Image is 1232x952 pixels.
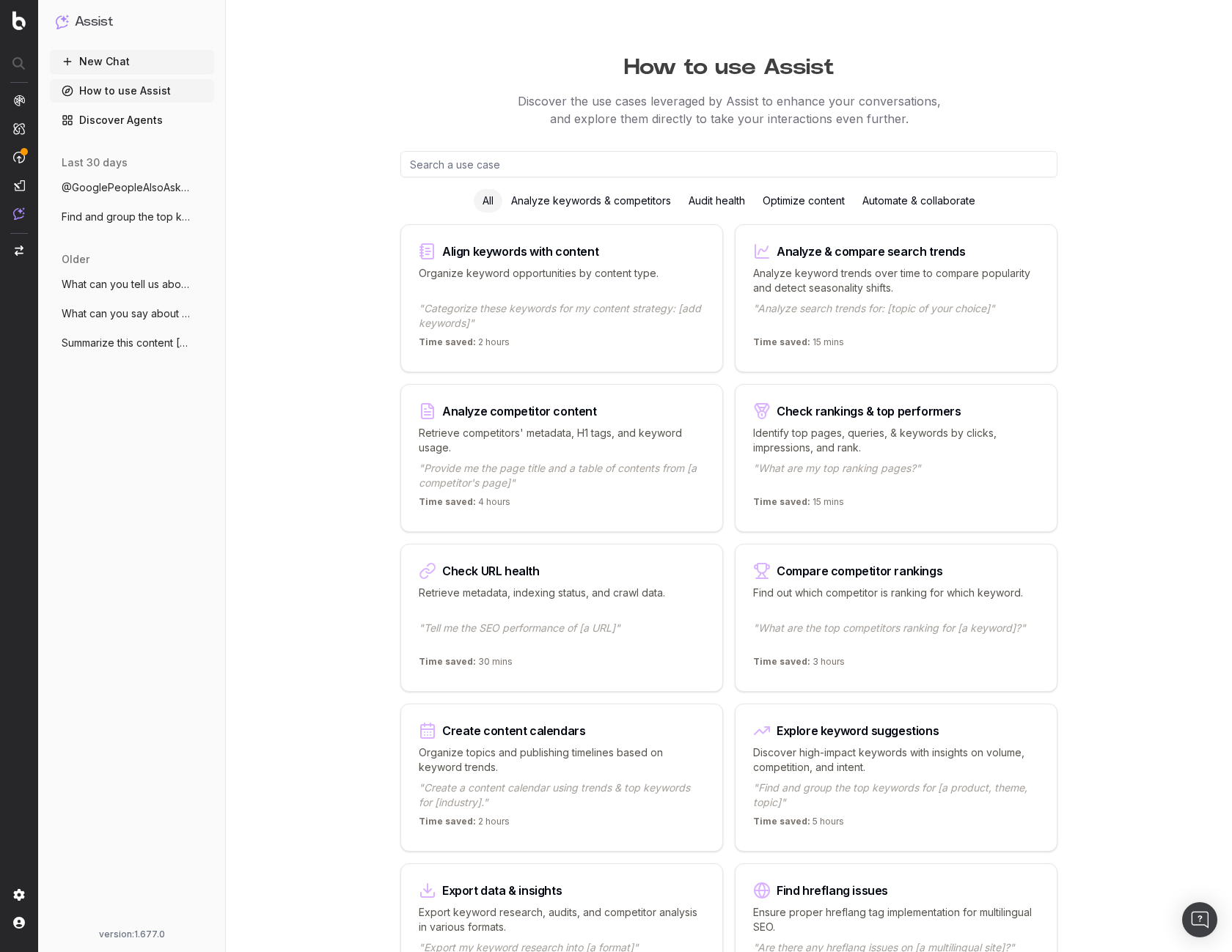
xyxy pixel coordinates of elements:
[753,656,845,674] p: 3 hours
[753,816,810,827] span: Time saved:
[13,122,25,135] img: Intelligence
[50,302,214,325] button: What can you say about [PERSON_NAME]? H
[226,47,1232,81] h1: How to use Assist
[13,889,25,901] img: Setting
[502,189,680,213] div: Analyze keywords & competitors
[777,405,961,417] div: Check rankings & top performers
[50,205,214,229] button: Find and group the top keywords for hack
[62,155,128,170] span: last 30 days
[777,565,942,577] div: Compare competitor rankings
[226,92,1232,128] p: Discover the use cases leveraged by Assist to enhance your conversations, and explore them direct...
[753,496,844,514] p: 15 mins
[62,336,191,350] span: Summarize this content [URL][PERSON_NAME]
[13,917,25,929] img: My account
[419,496,510,514] p: 4 hours
[62,180,191,195] span: @GooglePeopleAlsoAsk What is a LLM?
[442,405,597,417] div: Analyze competitor content
[753,336,810,347] span: Time saved:
[75,12,113,32] h1: Assist
[419,496,476,507] span: Time saved:
[753,586,1039,615] p: Find out which competitor is ranking for which keyword.
[753,656,810,667] span: Time saved:
[753,816,844,833] p: 5 hours
[419,336,476,347] span: Time saved:
[13,180,25,191] img: Studio
[777,246,966,257] div: Analyze & compare search trends
[753,426,1039,455] p: Identify top pages, queries, & keywords by clicks, impressions, and rank.
[753,461,1039,490] p: "What are my top ranking pages?"
[15,246,23,256] img: Switch project
[753,745,1039,775] p: Discover high-impact keywords with insights on volume, competition, and intent.
[753,781,1039,810] p: "Find and group the top keywords for [a product, theme, topic]"
[56,929,208,940] div: version: 1.677.0
[50,273,214,296] button: What can you tell us about [PERSON_NAME]
[419,816,510,833] p: 2 hours
[442,246,598,257] div: Align keywords with content
[50,108,214,132] a: Discover Agents
[753,621,1039,650] p: "What are the top competitors ranking for [a keyword]?"
[62,210,191,224] span: Find and group the top keywords for hack
[419,816,476,827] span: Time saved:
[753,336,844,354] p: 15 mins
[753,266,1039,295] p: Analyze keyword trends over time to compare popularity and detect seasonality shifts.
[419,745,705,775] p: Organize topics and publishing timelines based on keyword trends.
[419,461,705,490] p: "Provide me the page title and a table of contents from [a competitor's page]"
[419,905,705,934] p: Export keyword research, audits, and competitor analysis in various formats.
[62,306,191,321] span: What can you say about [PERSON_NAME]? H
[419,781,705,810] p: "Create a content calendar using trends & top keywords for [industry]."
[62,277,191,292] span: What can you tell us about [PERSON_NAME]
[754,189,854,213] div: Optimize content
[753,905,1039,934] p: Ensure proper hreflang tag implementation for multilingual SEO.
[442,565,540,577] div: Check URL health
[753,496,810,507] span: Time saved:
[12,11,26,30] img: Botify logo
[13,207,25,220] img: Assist
[680,189,754,213] div: Audit health
[777,725,939,737] div: Explore keyword suggestions
[419,336,510,354] p: 2 hours
[56,15,69,29] img: Assist
[50,176,214,199] button: @GooglePeopleAlsoAsk What is a LLM?
[419,426,705,455] p: Retrieve competitors' metadata, H1 tags, and keyword usage.
[56,12,208,32] button: Assist
[13,151,25,163] img: Activation
[62,252,89,267] span: older
[854,189,984,213] div: Automate & collaborate
[419,621,705,650] p: "Tell me the SEO performance of [a URL]"
[50,79,214,103] a: How to use Assist
[1182,902,1217,937] div: Open Intercom Messenger
[50,50,214,73] button: New Chat
[419,586,705,615] p: Retrieve metadata, indexing status, and crawl data.
[419,656,476,667] span: Time saved:
[13,95,25,106] img: Analytics
[442,725,585,737] div: Create content calendars
[753,301,1039,331] p: "Analyze search trends for: [topic of your choice]"
[400,151,1057,177] input: Search a use case
[50,331,214,355] button: Summarize this content [URL][PERSON_NAME]
[419,656,513,674] p: 30 mins
[474,189,502,213] div: All
[777,885,888,896] div: Find hreflang issues
[419,301,705,331] p: "Categorize these keywords for my content strategy: [add keywords]"
[419,266,705,295] p: Organize keyword opportunities by content type.
[442,885,562,896] div: Export data & insights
